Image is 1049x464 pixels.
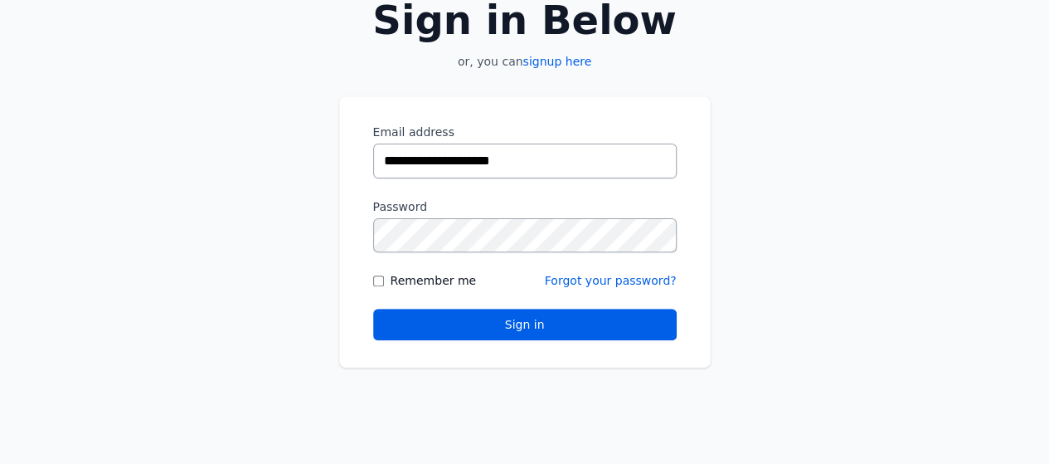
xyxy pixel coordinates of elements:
button: Sign in [373,309,677,340]
label: Password [373,198,677,215]
a: signup here [522,55,591,68]
label: Remember me [391,272,477,289]
p: or, you can [339,53,711,70]
label: Email address [373,124,677,140]
a: Forgot your password? [545,274,677,287]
